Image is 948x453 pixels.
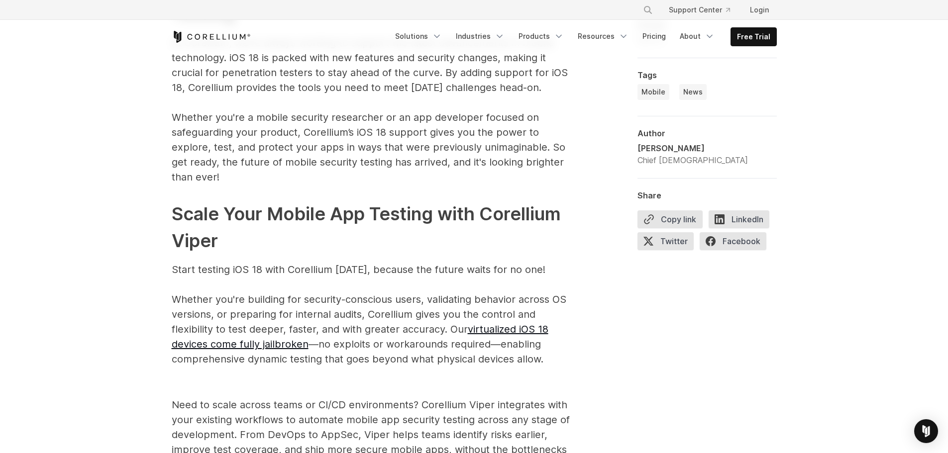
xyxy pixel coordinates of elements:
p: At Corellium, we're always working to support the latest advancements in mobile technology. iOS 1... [172,35,570,184]
p: Start testing iOS 18 with Corellium [DATE], because the future waits for no one! Whether you're b... [172,262,570,366]
span: Twitter [637,232,694,250]
a: Login [742,1,777,19]
div: Open Intercom Messenger [914,419,938,443]
div: Share [637,190,777,200]
h2: Scale Your Mobile App Testing with Corellium Viper [172,200,570,254]
a: Resources [572,27,634,45]
a: Pricing [636,27,672,45]
button: Copy link [637,210,703,228]
a: Support Center [661,1,738,19]
div: Chief [DEMOGRAPHIC_DATA] [637,154,748,166]
span: LinkedIn [709,210,769,228]
a: Products [513,27,570,45]
div: Navigation Menu [631,1,777,19]
button: Search [639,1,657,19]
a: Facebook [700,232,772,254]
span: Mobile [641,87,665,97]
div: Author [637,128,777,138]
a: News [679,84,707,100]
div: [PERSON_NAME] [637,142,748,154]
span: News [683,87,703,97]
div: Navigation Menu [389,27,777,46]
a: About [674,27,721,45]
a: Solutions [389,27,448,45]
a: Mobile [637,84,669,100]
a: LinkedIn [709,210,775,232]
div: Tags [637,70,777,80]
a: Industries [450,27,511,45]
a: Free Trial [731,28,776,46]
a: Corellium Home [172,31,251,43]
span: Facebook [700,232,766,250]
a: Twitter [637,232,700,254]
